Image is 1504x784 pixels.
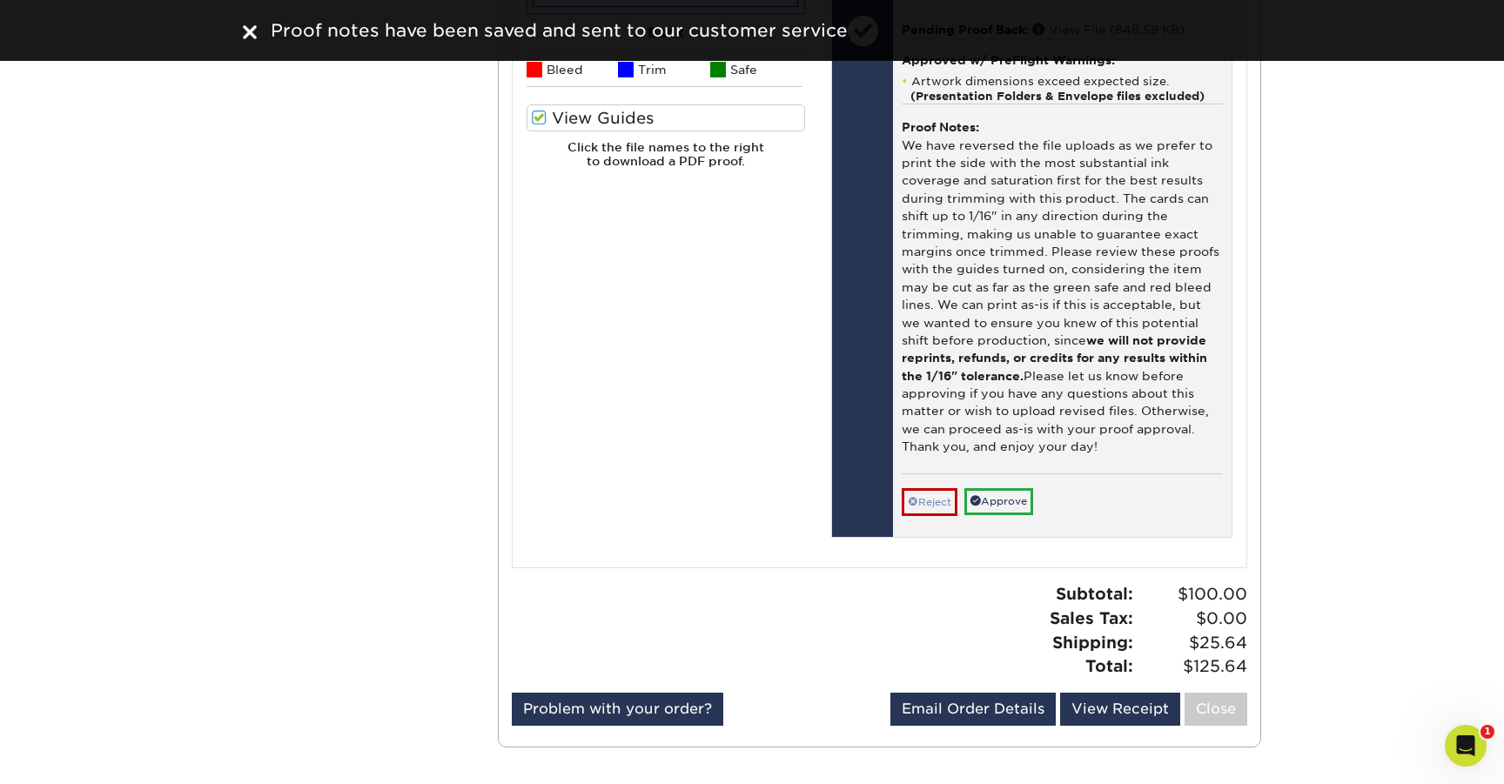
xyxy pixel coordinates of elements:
h6: Click the file names to the right to download a PDF proof. [527,140,806,183]
a: Approve [964,488,1033,515]
span: Proof notes have been saved and sent to our customer service [271,20,848,41]
span: 1 [1480,725,1494,739]
span: $100.00 [1138,582,1247,606]
li: Safe [710,52,802,87]
a: Problem with your order? [512,693,723,726]
strong: (Presentation Folders & Envelope files excluded) [910,90,1205,103]
a: Close [1185,693,1247,726]
li: Trim [618,52,710,87]
strong: Proof Notes: [902,120,979,134]
span: $0.00 [1138,606,1247,631]
iframe: Intercom live chat [1445,725,1487,767]
strong: Shipping: [1052,633,1133,652]
span: $125.64 [1138,654,1247,679]
label: View Guides [527,104,806,131]
div: We have reversed the file uploads as we prefer to print the side with the most substantial ink co... [902,104,1223,473]
a: Email Order Details [890,693,1056,726]
strong: Subtotal: [1056,584,1133,603]
li: Artwork dimensions exceed expected size. [902,74,1223,104]
strong: Sales Tax: [1050,608,1133,627]
span: $25.64 [1138,631,1247,655]
b: we will not provide reprints, refunds, or credits for any results within the 1/16" tolerance. [902,333,1207,383]
a: Reject [902,488,957,516]
li: Bleed [527,52,619,87]
strong: Total: [1085,656,1133,675]
a: View Receipt [1060,693,1180,726]
img: close [243,25,257,39]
